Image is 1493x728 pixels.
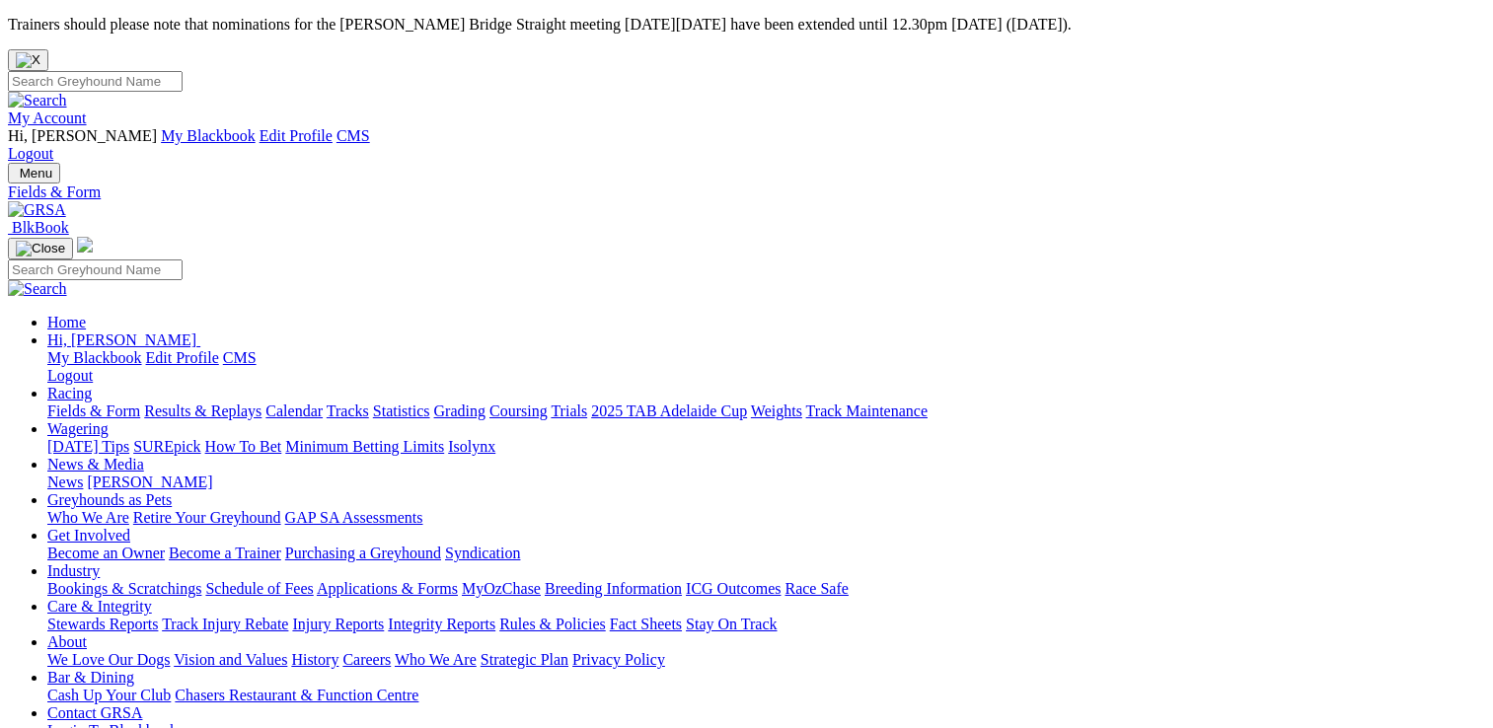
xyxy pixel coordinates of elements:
[47,651,170,668] a: We Love Our Dogs
[292,616,384,632] a: Injury Reports
[489,402,548,419] a: Coursing
[174,651,287,668] a: Vision and Values
[47,509,129,526] a: Who We Are
[317,580,458,597] a: Applications & Forms
[47,438,129,455] a: [DATE] Tips
[47,314,86,330] a: Home
[77,237,93,253] img: logo-grsa-white.png
[47,420,109,437] a: Wagering
[572,651,665,668] a: Privacy Policy
[161,127,256,144] a: My Blackbook
[342,651,391,668] a: Careers
[285,509,423,526] a: GAP SA Assessments
[47,616,158,632] a: Stewards Reports
[47,456,144,473] a: News & Media
[8,127,1485,163] div: My Account
[20,166,52,181] span: Menu
[133,509,281,526] a: Retire Your Greyhound
[146,349,219,366] a: Edit Profile
[16,52,40,68] img: X
[47,580,201,597] a: Bookings & Scratchings
[8,238,73,259] button: Toggle navigation
[205,580,313,597] a: Schedule of Fees
[434,402,485,419] a: Grading
[686,616,777,632] a: Stay On Track
[47,545,1485,562] div: Get Involved
[8,49,48,71] button: Close
[806,402,928,419] a: Track Maintenance
[162,616,288,632] a: Track Injury Rebate
[8,127,157,144] span: Hi, [PERSON_NAME]
[169,545,281,561] a: Become a Trainer
[395,651,477,668] a: Who We Are
[8,280,67,298] img: Search
[175,687,418,703] a: Chasers Restaurant & Function Centre
[551,402,587,419] a: Trials
[8,183,1485,201] a: Fields & Form
[448,438,495,455] a: Isolynx
[285,438,444,455] a: Minimum Betting Limits
[47,598,152,615] a: Care & Integrity
[205,438,282,455] a: How To Bet
[481,651,568,668] a: Strategic Plan
[47,580,1485,598] div: Industry
[47,651,1485,669] div: About
[47,349,1485,385] div: Hi, [PERSON_NAME]
[47,349,142,366] a: My Blackbook
[751,402,802,419] a: Weights
[8,259,183,280] input: Search
[8,163,60,183] button: Toggle navigation
[47,367,93,384] a: Logout
[12,219,69,236] span: BlkBook
[8,219,69,236] a: BlkBook
[545,580,682,597] a: Breeding Information
[8,71,183,92] input: Search
[373,402,430,419] a: Statistics
[47,545,165,561] a: Become an Owner
[388,616,495,632] a: Integrity Reports
[610,616,682,632] a: Fact Sheets
[47,669,134,686] a: Bar & Dining
[8,16,1485,34] p: Trainers should please note that nominations for the [PERSON_NAME] Bridge Straight meeting [DATE]...
[336,127,370,144] a: CMS
[47,402,1485,420] div: Racing
[8,201,66,219] img: GRSA
[327,402,369,419] a: Tracks
[47,473,1485,491] div: News & Media
[260,127,333,144] a: Edit Profile
[47,438,1485,456] div: Wagering
[8,92,67,109] img: Search
[8,109,87,126] a: My Account
[47,704,142,721] a: Contact GRSA
[462,580,541,597] a: MyOzChase
[285,545,441,561] a: Purchasing a Greyhound
[144,402,261,419] a: Results & Replays
[47,616,1485,633] div: Care & Integrity
[291,651,338,668] a: History
[8,145,53,162] a: Logout
[47,402,140,419] a: Fields & Form
[445,545,520,561] a: Syndication
[47,687,1485,704] div: Bar & Dining
[47,331,196,348] span: Hi, [PERSON_NAME]
[47,385,92,401] a: Racing
[591,402,747,419] a: 2025 TAB Adelaide Cup
[686,580,781,597] a: ICG Outcomes
[223,349,257,366] a: CMS
[47,633,87,650] a: About
[784,580,848,597] a: Race Safe
[16,241,65,256] img: Close
[47,509,1485,527] div: Greyhounds as Pets
[47,687,171,703] a: Cash Up Your Club
[499,616,606,632] a: Rules & Policies
[47,491,172,508] a: Greyhounds as Pets
[47,473,83,490] a: News
[47,562,100,579] a: Industry
[47,527,130,544] a: Get Involved
[133,438,200,455] a: SUREpick
[265,402,323,419] a: Calendar
[47,331,200,348] a: Hi, [PERSON_NAME]
[87,473,212,490] a: [PERSON_NAME]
